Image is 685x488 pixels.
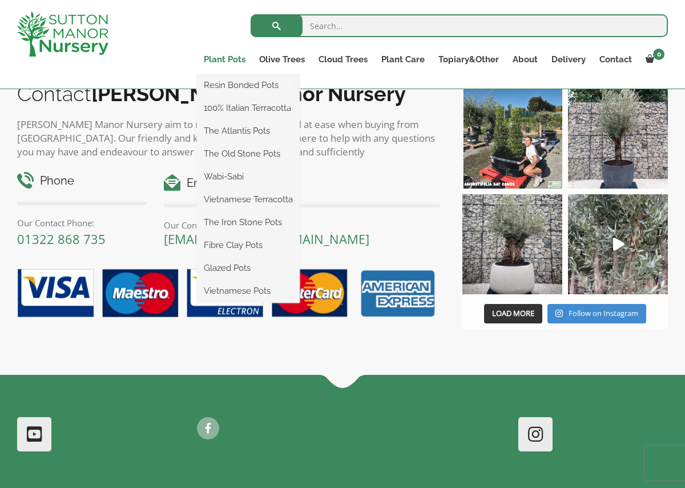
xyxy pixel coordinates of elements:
input: Search... [251,14,668,37]
span: Load More [492,308,534,318]
img: payment-options.png [9,262,440,325]
b: [PERSON_NAME] Manor Nursery [91,82,406,106]
img: Check out this beauty we potted at our nursery today ❤️‍🔥 A huge, ancient gnarled Olive tree plan... [462,194,562,294]
a: Topiary&Other [432,51,506,67]
img: A beautiful multi-stem Spanish Olive tree potted in our luxurious fibre clay pots 😍😍 [568,89,668,189]
a: Vietnamese Pots [197,282,300,299]
a: Glazed Pots [197,259,300,277]
a: Instagram Follow on Instagram [547,304,646,323]
a: Vietnamese Terracotta [197,191,300,208]
a: Olive Trees [252,51,312,67]
h4: Email [164,174,440,192]
a: 01322 868 735 [17,230,106,247]
a: Fibre Clay Pots [197,237,300,254]
img: Our elegant & picturesque Angustifolia Cones are an exquisite addition to your Bay Tree collectio... [462,89,562,189]
a: The Old Stone Pots [197,145,300,162]
a: Play [568,194,668,294]
a: The Atlantis Pots [197,122,300,139]
a: [EMAIL_ADDRESS][DOMAIN_NAME] [164,230,369,247]
a: Delivery [545,51,593,67]
a: 100% Italian Terracotta [197,99,300,117]
button: Load More [484,304,542,323]
a: Wabi-Sabi [197,168,300,185]
a: The Iron Stone Pots [197,214,300,231]
p: Our Contact Phone: [17,216,147,230]
p: [PERSON_NAME] Manor Nursery aim to make all customers feel at ease when buying from [GEOGRAPHIC_D... [17,118,440,159]
span: Follow on Instagram [569,308,638,318]
a: Cloud Trees [312,51,374,67]
span: 0 [653,49,664,60]
a: About [506,51,545,67]
a: Plant Care [374,51,432,67]
svg: Play [613,238,624,251]
h2: Contact [17,82,440,106]
a: Resin Bonded Pots [197,77,300,94]
a: 0 [639,51,668,67]
a: Plant Pots [197,51,252,67]
svg: Instagram [555,309,563,318]
img: logo [17,11,108,57]
h4: Phone [17,172,147,190]
p: Our Contact Email: [164,218,440,232]
img: New arrivals Monday morning of beautiful olive trees 🤩🤩 The weather is beautiful this summer, gre... [568,194,668,294]
a: Contact [593,51,639,67]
